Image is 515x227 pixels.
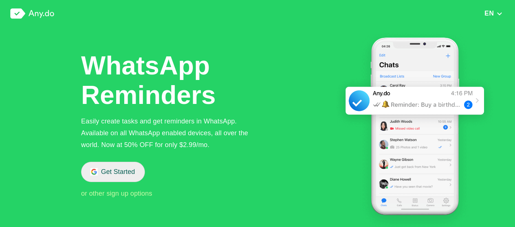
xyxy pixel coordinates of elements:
[496,11,502,16] img: down
[484,10,494,17] span: EN
[482,9,505,17] button: EN
[81,51,218,110] h1: WhatsApp Reminders
[81,115,260,151] div: Easily create tasks and get reminders in WhatsApp. Available on all WhatsApp enabled devices, all...
[81,162,145,182] button: Get Started
[81,190,152,197] span: or other sign up options
[10,8,54,19] img: logo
